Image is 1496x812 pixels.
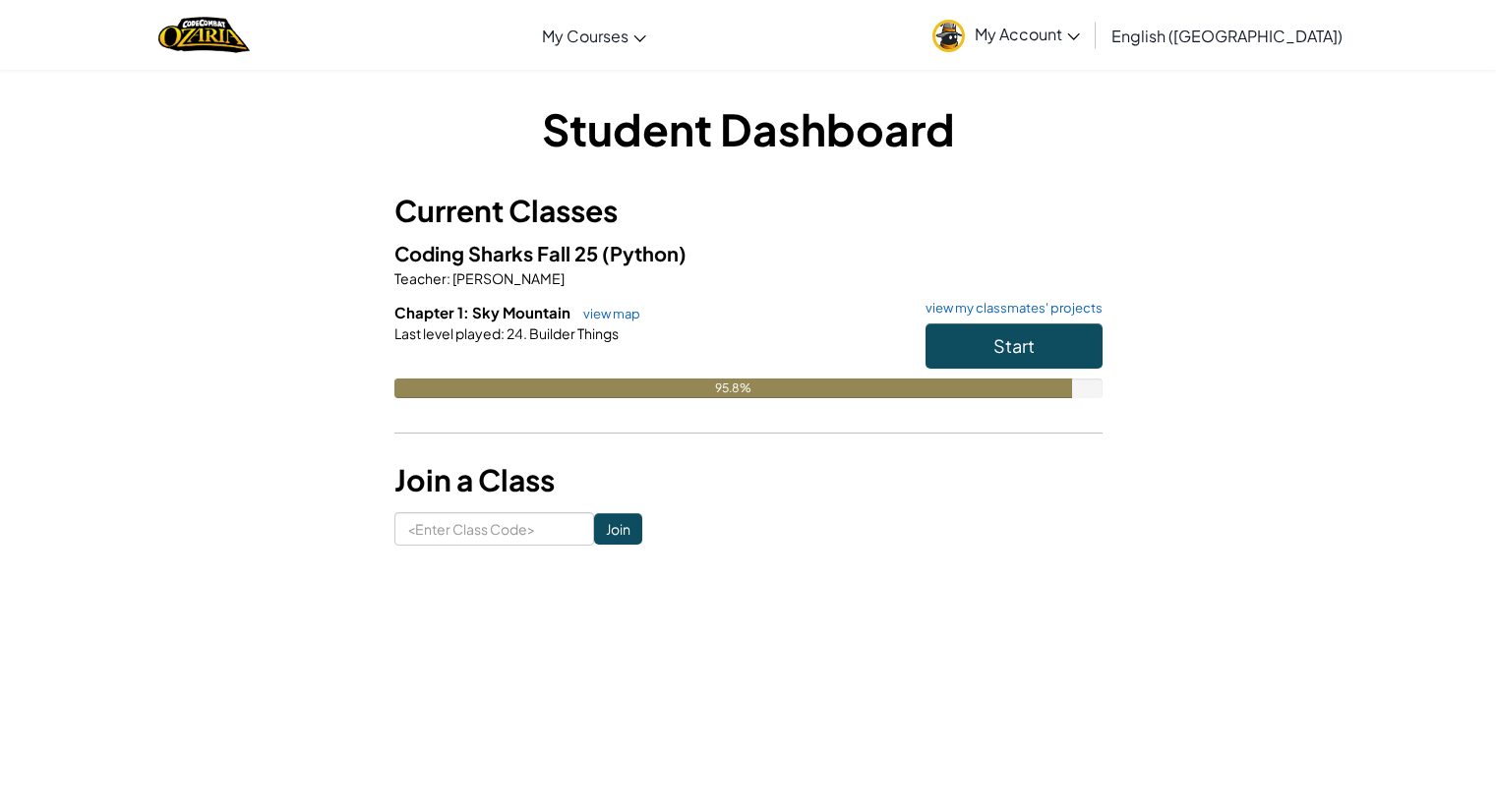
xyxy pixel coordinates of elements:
a: view my classmates' projects [916,302,1103,315]
img: avatar [932,20,965,52]
h3: Current Classes [394,189,1103,233]
span: : [501,324,505,342]
span: Chapter 1: Sky Mountain [394,303,573,321]
h1: Student Dashboard [394,98,1103,159]
img: Home [158,15,250,55]
div: 95.8% [394,378,1073,398]
span: : [447,269,450,287]
span: Coding Sharks Fall 25 [394,241,602,265]
span: Builder Things [527,324,619,342]
span: Start [993,334,1035,357]
span: My Account [975,24,1080,44]
a: My Account [923,4,1090,66]
span: [PERSON_NAME] [450,269,565,287]
a: My Courses [532,9,656,62]
span: My Courses [542,26,628,46]
span: Teacher [394,269,447,287]
input: <Enter Class Code> [394,512,594,546]
input: Join [594,513,642,545]
h3: Join a Class [394,458,1103,502]
a: English ([GEOGRAPHIC_DATA]) [1102,9,1352,62]
a: Ozaria by CodeCombat logo [158,15,250,55]
span: English ([GEOGRAPHIC_DATA]) [1111,26,1343,46]
span: Last level played [394,324,501,342]
span: (Python) [602,241,687,265]
span: 24. [505,324,527,342]
button: Start [926,323,1103,369]
a: view map [573,306,640,321]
